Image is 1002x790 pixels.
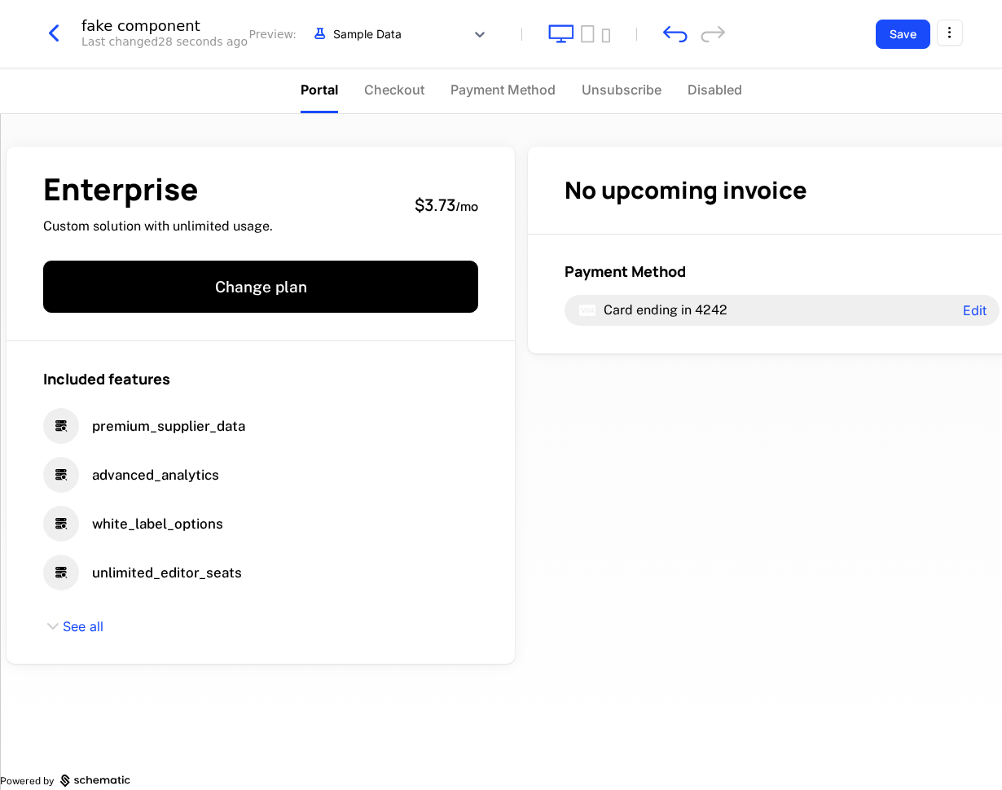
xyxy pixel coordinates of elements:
button: Select action [937,20,963,46]
i: visa [578,301,597,320]
span: Disabled [688,80,742,99]
div: undo [663,25,688,42]
i: chevron-down [43,617,63,636]
i: server-search [43,555,79,590]
span: Custom solution with unlimited usage. [43,217,273,235]
span: white_label_options [92,515,223,533]
div: Last changed 28 seconds ago [81,33,248,50]
span: Portal [301,80,338,99]
button: Save [876,20,930,49]
span: Preview: [249,26,297,42]
span: unlimited_editor_seats [92,564,242,582]
span: Edit [963,304,987,317]
i: server-search [43,408,79,444]
span: Enterprise [43,174,273,204]
button: desktop [548,24,574,43]
span: premium_supplier_data [92,417,245,436]
span: No upcoming invoice [565,173,807,206]
span: $3.73 [415,194,455,216]
i: server-search [43,457,79,493]
span: See all [63,618,103,636]
div: fake component [81,19,248,33]
button: tablet [581,24,595,43]
span: Payment Method [565,261,686,281]
span: advanced_analytics [92,466,219,485]
span: Included features [43,369,170,388]
span: 4242 [695,302,727,318]
span: Checkout [364,80,424,99]
button: mobile [601,29,610,43]
i: server-search [43,506,79,542]
span: Unsubscribe [582,80,661,99]
div: redo [701,25,725,42]
span: Payment Method [450,80,556,99]
button: Change plan [43,261,478,313]
sub: / mo [455,198,478,215]
span: Card ending in [604,302,692,318]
